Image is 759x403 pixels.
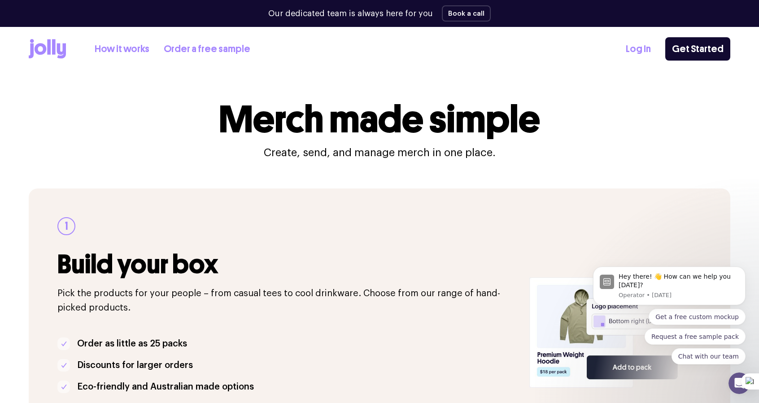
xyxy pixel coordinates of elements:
[57,286,519,315] p: Pick the products for your people – from casual tees to cool drinkware. Choose from our range of ...
[57,250,519,279] h3: Build your box
[580,208,759,379] iframe: Intercom notifications message
[442,5,491,22] button: Book a call
[57,217,75,235] div: 1
[219,101,540,138] h1: Merch made simple
[77,380,254,394] p: Eco-friendly and Australian made options
[77,337,187,351] p: Order as little as 25 packs
[268,8,433,20] p: Our dedicated team is always here for you
[665,37,730,61] a: Get Started
[728,372,750,394] iframe: Intercom live chat
[77,358,193,372] p: Discounts for larger orders
[164,42,250,57] a: Order a free sample
[95,42,149,57] a: How it works
[626,42,651,57] a: Log In
[264,145,496,160] p: Create, send, and manage merch in one place.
